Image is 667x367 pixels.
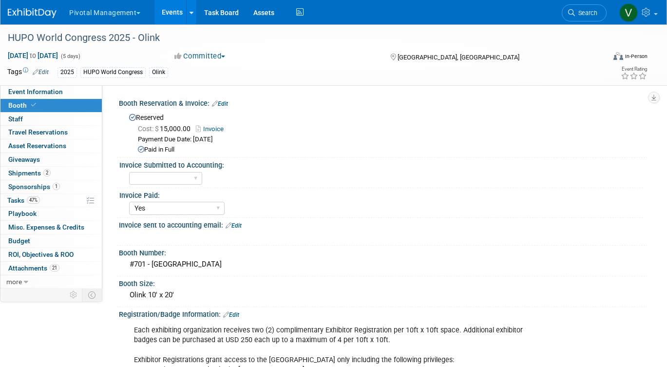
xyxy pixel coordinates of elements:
[119,96,648,109] div: Booth Reservation & Invoice:
[575,9,597,17] span: Search
[28,52,38,59] span: to
[33,69,49,76] a: Edit
[0,262,102,275] a: Attachments21
[8,264,59,272] span: Attachments
[8,210,37,217] span: Playbook
[0,139,102,153] a: Asset Reservations
[212,100,228,107] a: Edit
[8,142,66,150] span: Asset Reservations
[27,196,40,204] span: 47%
[126,257,640,272] div: #701 - [GEOGRAPHIC_DATA]
[0,180,102,193] a: Sponsorships1
[6,278,22,286] span: more
[0,194,102,207] a: Tasks47%
[223,311,239,318] a: Edit
[119,307,648,320] div: Registration/Badge Information:
[8,237,30,245] span: Budget
[8,115,23,123] span: Staff
[119,276,648,289] div: Booth Size:
[196,125,229,133] a: Invoice
[80,67,146,77] div: HUPO World Congress
[8,223,84,231] span: Misc. Expenses & Credits
[43,169,51,176] span: 2
[613,52,623,60] img: Format-Inperson.png
[7,51,58,60] span: [DATE] [DATE]
[126,288,640,303] div: Olink 10' x 20'
[138,145,640,155] div: Paid in Full
[8,183,60,191] span: Sponsorships
[8,251,74,258] span: ROI, Objectives & ROO
[8,169,51,177] span: Shipments
[0,207,102,220] a: Playbook
[0,99,102,112] a: Booth
[0,221,102,234] a: Misc. Expenses & Credits
[171,51,229,61] button: Committed
[398,54,519,61] span: [GEOGRAPHIC_DATA], [GEOGRAPHIC_DATA]
[8,155,40,163] span: Giveaways
[31,102,36,108] i: Booth reservation complete
[619,3,638,22] img: Valerie Weld
[226,222,242,229] a: Edit
[60,53,80,59] span: (5 days)
[119,188,643,200] div: Invoice Paid:
[8,8,57,18] img: ExhibitDay
[57,67,77,77] div: 2025
[621,67,647,72] div: Event Rating
[50,264,59,271] span: 21
[0,248,102,261] a: ROI, Objectives & ROO
[126,110,640,155] div: Reserved
[0,234,102,248] a: Budget
[138,125,160,133] span: Cost: $
[0,167,102,180] a: Shipments2
[7,67,49,78] td: Tags
[65,289,82,301] td: Personalize Event Tab Strip
[7,196,40,204] span: Tasks
[553,51,648,65] div: Event Format
[0,85,102,98] a: Event Information
[149,67,168,77] div: Olink
[562,4,607,21] a: Search
[119,218,648,231] div: Invoice sent to accounting email:
[119,158,643,170] div: Invoice Submitted to Accounting:
[138,125,194,133] span: 15,000.00
[53,183,60,190] span: 1
[0,153,102,166] a: Giveaways
[625,53,648,60] div: In-Person
[138,135,640,144] div: Payment Due Date: [DATE]
[82,289,102,301] td: Toggle Event Tabs
[8,128,68,136] span: Travel Reservations
[0,113,102,126] a: Staff
[8,88,63,96] span: Event Information
[0,275,102,289] a: more
[8,101,38,109] span: Booth
[119,246,648,258] div: Booth Number:
[4,29,593,47] div: HUPO World Congress 2025 - Olink
[0,126,102,139] a: Travel Reservations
